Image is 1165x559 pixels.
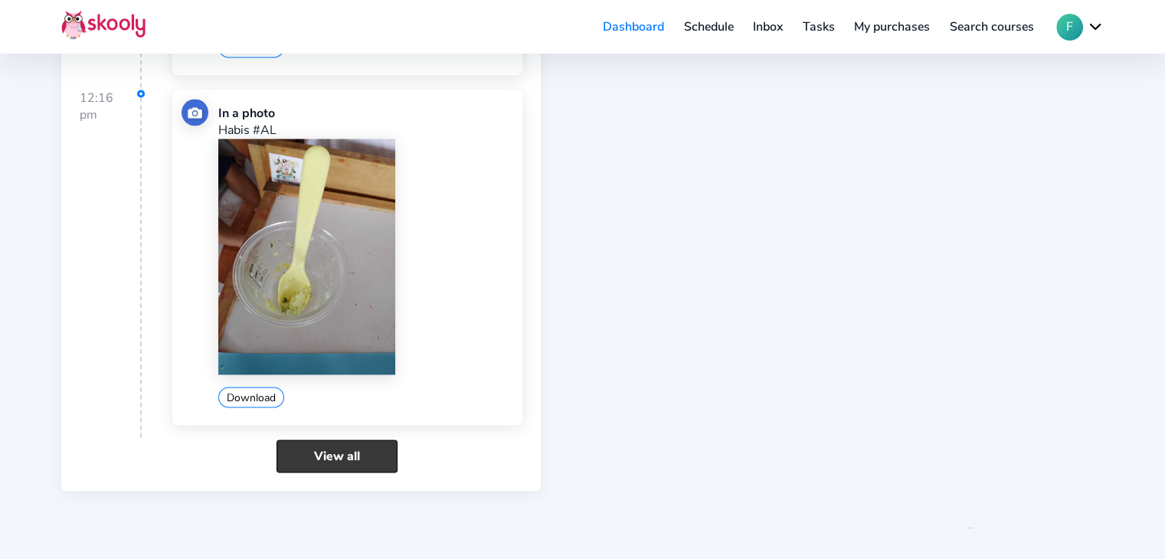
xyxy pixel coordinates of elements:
a: Dashboard [593,15,674,39]
div: pm [80,106,140,123]
a: My purchases [844,15,940,39]
img: photo.jpg [182,99,208,126]
img: 202412070848115500931045662322111429528484446419202509040516326907560921704809.jpg [218,139,394,374]
p: Habis #AL [218,122,512,139]
a: Search courses [940,15,1044,39]
button: Fchevron down outline [1056,14,1104,41]
a: Schedule [674,15,744,39]
a: Tasks [793,15,845,39]
div: In a photo [218,105,512,122]
div: 12:16 [80,90,142,437]
img: Skooly [61,10,146,40]
a: Inbox [743,15,793,39]
a: View all [277,440,398,472]
button: Download [218,387,284,407]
